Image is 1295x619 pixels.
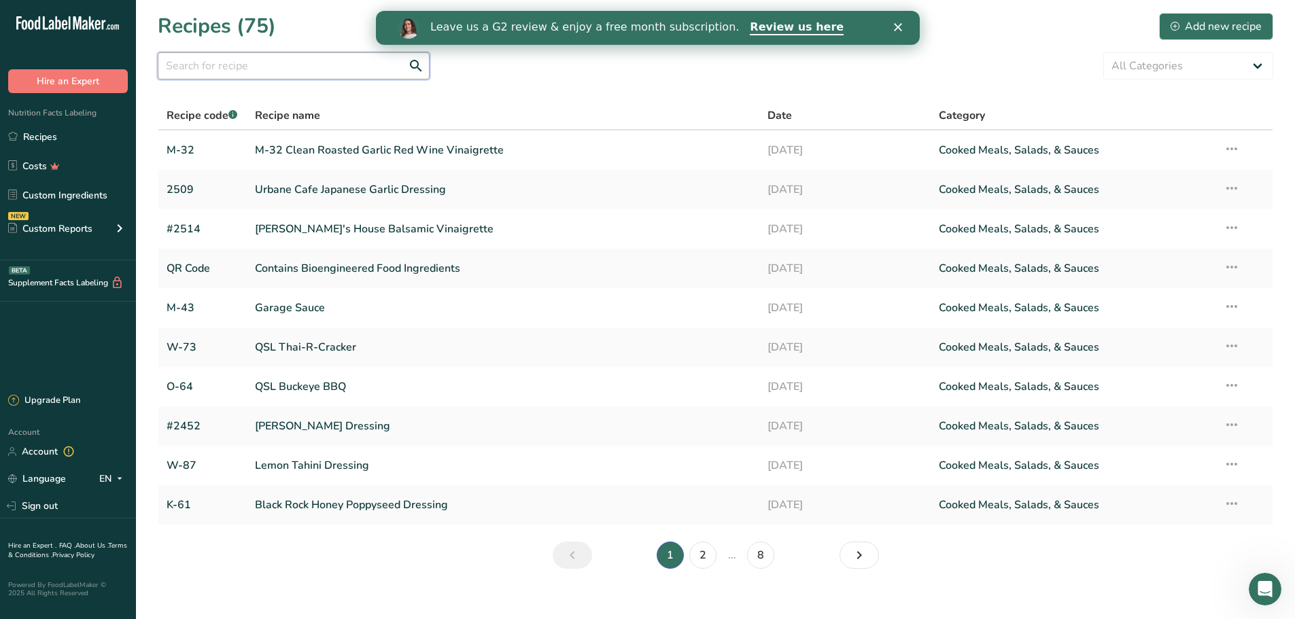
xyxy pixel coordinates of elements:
[747,542,774,569] a: Page 8.
[167,333,239,361] a: W-73
[99,471,128,487] div: EN
[939,136,1207,164] a: Cooked Meals, Salads, & Sauces
[767,175,922,204] a: [DATE]
[767,136,922,164] a: [DATE]
[255,175,752,204] a: Urbane Cafe Japanese Garlic Dressing
[939,333,1207,361] a: Cooked Meals, Salads, & Sauces
[553,542,592,569] a: Previous page
[939,215,1207,243] a: Cooked Meals, Salads, & Sauces
[255,491,752,519] a: Black Rock Honey Poppyseed Dressing
[767,215,922,243] a: [DATE]
[1171,18,1262,35] div: Add new recipe
[167,412,239,440] a: #2452
[8,541,127,560] a: Terms & Conditions .
[59,541,75,550] a: FAQ .
[255,412,752,440] a: [PERSON_NAME] Dressing
[255,107,320,124] span: Recipe name
[52,550,94,560] a: Privacy Policy
[8,541,56,550] a: Hire an Expert .
[8,69,128,93] button: Hire an Expert
[767,412,922,440] a: [DATE]
[767,372,922,401] a: [DATE]
[167,254,239,283] a: QR Code
[939,491,1207,519] a: Cooked Meals, Salads, & Sauces
[840,542,879,569] a: Next page
[939,412,1207,440] a: Cooked Meals, Salads, & Sauces
[767,294,922,322] a: [DATE]
[158,11,276,41] h1: Recipes (75)
[255,136,752,164] a: M-32 Clean Roasted Garlic Red Wine Vinaigrette
[75,541,108,550] a: About Us .
[1159,13,1273,40] button: Add new recipe
[939,107,985,124] span: Category
[1249,573,1281,605] iframe: Intercom live chat
[939,175,1207,204] a: Cooked Meals, Salads, & Sauces
[767,333,922,361] a: [DATE]
[255,451,752,480] a: Lemon Tahini Dressing
[518,12,532,20] div: Close
[167,136,239,164] a: M-32
[767,491,922,519] a: [DATE]
[8,394,80,408] div: Upgrade Plan
[167,108,237,123] span: Recipe code
[8,212,29,220] div: NEW
[939,372,1207,401] a: Cooked Meals, Salads, & Sauces
[255,372,752,401] a: QSL Buckeye BBQ
[767,254,922,283] a: [DATE]
[167,215,239,243] a: #2514
[255,294,752,322] a: Garage Sauce
[939,451,1207,480] a: Cooked Meals, Salads, & Sauces
[689,542,716,569] a: Page 2.
[9,266,30,275] div: BETA
[767,451,922,480] a: [DATE]
[167,451,239,480] a: W-87
[167,175,239,204] a: 2509
[167,294,239,322] a: M-43
[767,107,792,124] span: Date
[376,11,920,45] iframe: Intercom live chat banner
[167,372,239,401] a: O-64
[167,491,239,519] a: K-61
[939,254,1207,283] a: Cooked Meals, Salads, & Sauces
[255,333,752,361] a: QSL Thai-R-Cracker
[8,467,66,491] a: Language
[8,222,92,236] div: Custom Reports
[8,581,128,597] div: Powered By FoodLabelMaker © 2025 All Rights Reserved
[939,294,1207,322] a: Cooked Meals, Salads, & Sauces
[255,254,752,283] a: Contains Bioengineered Food Ingredients
[255,215,752,243] a: [PERSON_NAME]'s House Balsamic Vinaigrette
[158,52,430,79] input: Search for recipe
